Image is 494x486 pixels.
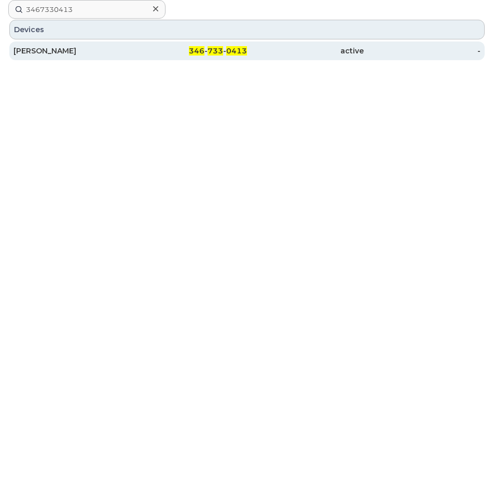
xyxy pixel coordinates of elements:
div: active [247,46,364,56]
div: [PERSON_NAME] [13,46,130,56]
span: 733 [208,46,223,55]
span: 346 [189,46,204,55]
iframe: Messenger Launcher [449,441,486,478]
a: [PERSON_NAME]346-733-0413active- [9,41,485,60]
div: - - [130,46,247,56]
div: - [364,46,481,56]
span: 0413 [226,46,247,55]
